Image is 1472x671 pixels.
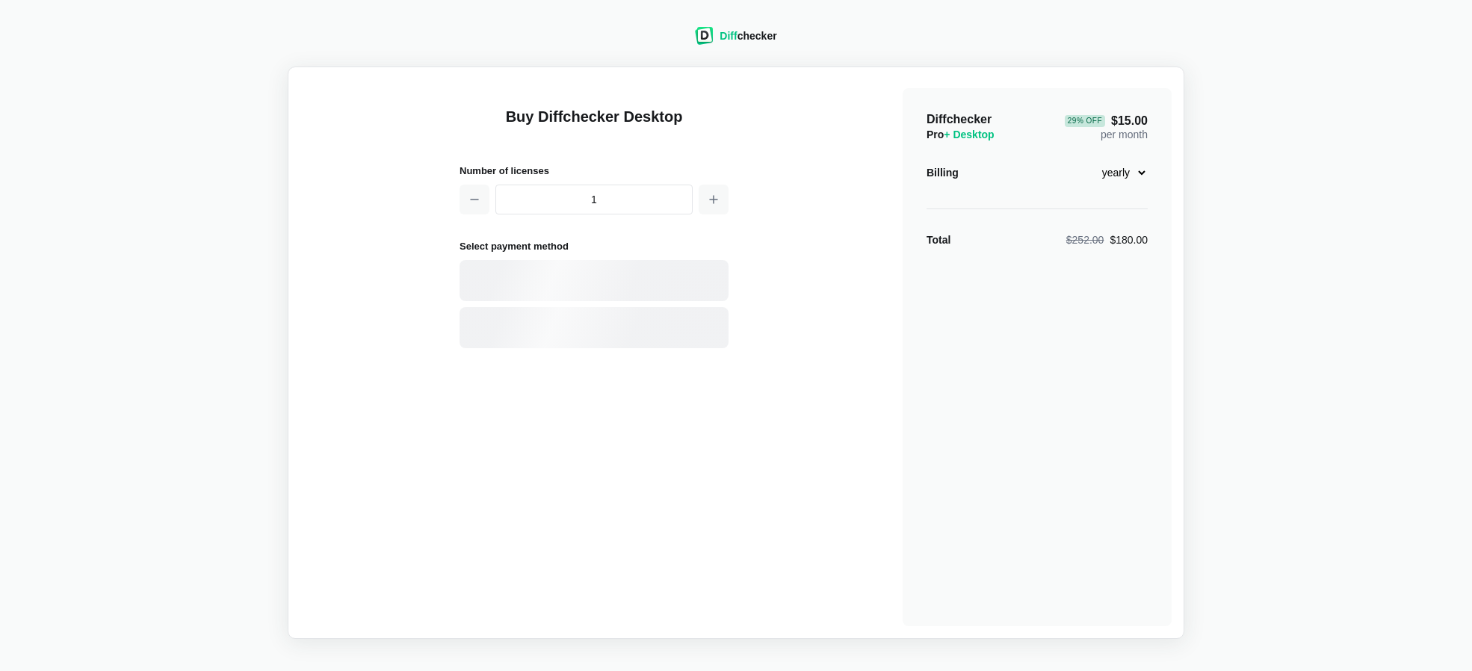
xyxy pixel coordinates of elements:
input: 1 [495,185,693,214]
div: 29 % Off [1065,115,1105,127]
span: + Desktop [944,129,994,140]
h2: Select payment method [460,238,729,254]
span: Diff [720,30,737,42]
span: Pro [927,129,995,140]
a: Diffchecker logoDiffchecker [695,35,776,47]
h2: Number of licenses [460,163,729,179]
span: $15.00 [1065,115,1148,127]
div: $180.00 [1066,232,1148,247]
span: Diffchecker [927,113,992,126]
div: per month [1065,112,1148,142]
strong: Total [927,234,950,246]
div: Billing [927,165,959,180]
img: Diffchecker logo [695,27,714,45]
h1: Buy Diffchecker Desktop [460,106,729,145]
div: checker [720,28,776,43]
span: $252.00 [1066,234,1104,246]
